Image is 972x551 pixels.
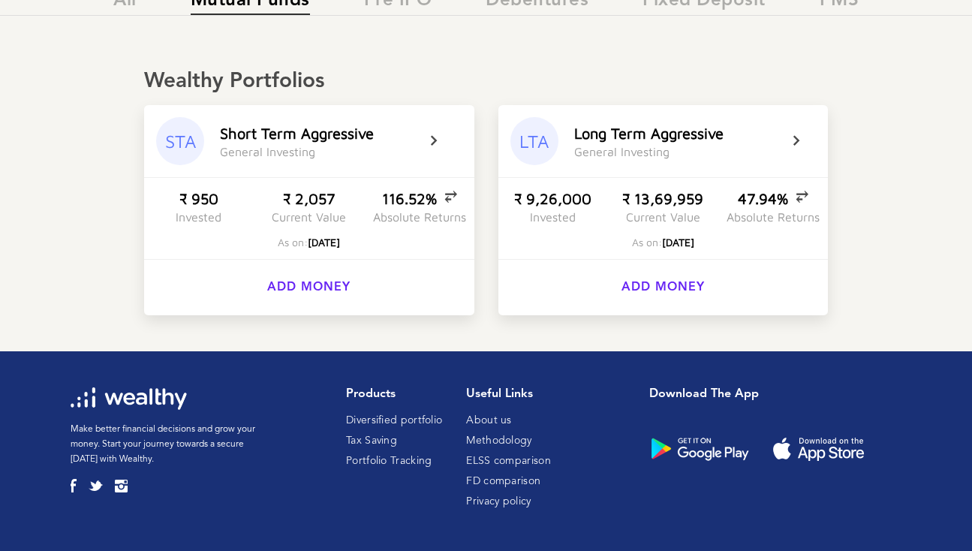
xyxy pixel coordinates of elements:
[574,125,724,142] div: L o n g T e r m A g g r e s s i v e
[278,236,340,248] div: As on:
[466,387,551,402] h1: Useful Links
[220,145,315,158] div: G e n e r a l I n v e s t i n g
[346,415,442,426] a: Diversified portfolio
[283,190,335,207] div: ₹ 2,057
[649,387,889,402] h1: Download the app
[382,190,457,207] div: 116.52%
[346,456,432,466] a: Portfolio Tracking
[179,190,218,207] div: ₹ 950
[466,435,531,446] a: Methodology
[622,190,703,207] div: ₹ 13,69,959
[71,387,187,410] img: wl-logo-white.svg
[346,435,397,446] a: Tax Saving
[249,272,369,303] button: Add money
[738,190,808,207] div: 47.94%
[466,415,511,426] a: About us
[272,210,346,224] div: Current Value
[144,69,828,95] div: Wealthy Portfolios
[176,210,221,224] div: Invested
[632,236,694,248] div: As on:
[466,476,540,486] a: FD comparison
[626,210,700,224] div: Current Value
[662,236,694,248] span: [DATE]
[510,117,558,165] div: LTA
[308,236,340,248] span: [DATE]
[466,496,531,507] a: Privacy policy
[71,422,260,467] p: Make better financial decisions and grow your money. Start your journey towards a secure [DATE] w...
[574,145,670,158] div: G e n e r a l I n v e s t i n g
[373,210,466,224] div: Absolute Returns
[514,190,591,207] div: ₹ 9,26,000
[603,272,723,303] button: Add money
[466,456,551,466] a: ELSS comparison
[727,210,820,224] div: Absolute Returns
[346,387,442,402] h1: Products
[220,125,374,142] div: S h o r t T e r m A g g r e s s i v e
[156,117,204,165] div: STA
[530,210,576,224] div: Invested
